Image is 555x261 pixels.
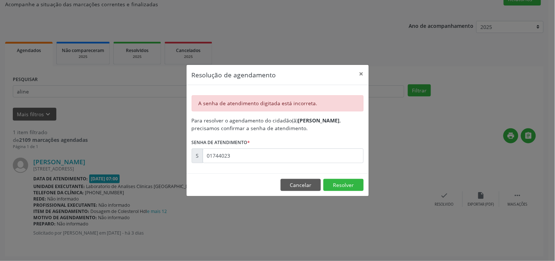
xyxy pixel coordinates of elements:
[192,148,203,163] div: S
[323,179,364,191] button: Resolver
[192,95,364,111] div: A senha de atendimento digitada está incorreta.
[192,70,276,80] h5: Resolução de agendamento
[354,65,369,83] button: Close
[192,137,250,148] label: Senha de atendimento
[281,179,321,191] button: Cancelar
[298,117,340,124] b: [PERSON_NAME]
[192,117,364,132] div: Para resolver o agendamento do cidadão(ã) , precisamos confirmar a senha de atendimento.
